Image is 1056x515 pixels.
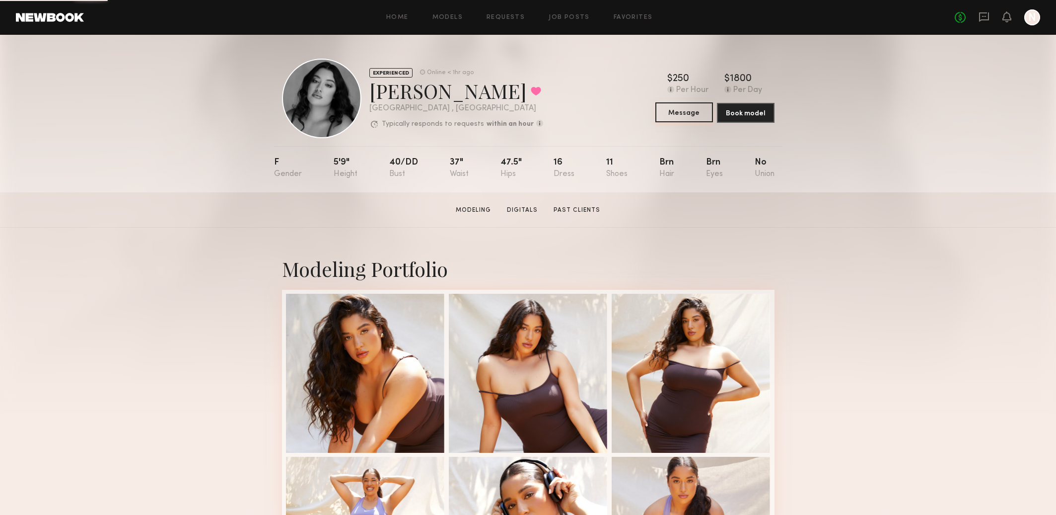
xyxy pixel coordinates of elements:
[334,158,357,178] div: 5'9"
[274,158,302,178] div: F
[724,74,730,84] div: $
[730,74,752,84] div: 1800
[606,158,628,178] div: 11
[427,70,474,76] div: Online < 1hr ago
[503,206,542,215] a: Digitals
[717,103,774,123] button: Book model
[452,206,495,215] a: Modeling
[487,121,534,128] b: within an hour
[733,86,762,95] div: Per Day
[487,14,525,21] a: Requests
[659,158,674,178] div: Brn
[432,14,463,21] a: Models
[369,78,543,104] div: [PERSON_NAME]
[450,158,469,178] div: 37"
[673,74,689,84] div: 250
[1024,9,1040,25] a: N
[614,14,653,21] a: Favorites
[667,74,673,84] div: $
[550,206,604,215] a: Past Clients
[282,256,774,282] div: Modeling Portfolio
[369,68,413,78] div: EXPERIENCED
[755,158,774,178] div: No
[389,158,418,178] div: 40/dd
[706,158,723,178] div: Brn
[369,104,543,113] div: [GEOGRAPHIC_DATA] , [GEOGRAPHIC_DATA]
[386,14,409,21] a: Home
[382,121,484,128] p: Typically responds to requests
[676,86,708,95] div: Per Hour
[554,158,574,178] div: 16
[655,102,713,122] button: Message
[500,158,522,178] div: 47.5"
[549,14,590,21] a: Job Posts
